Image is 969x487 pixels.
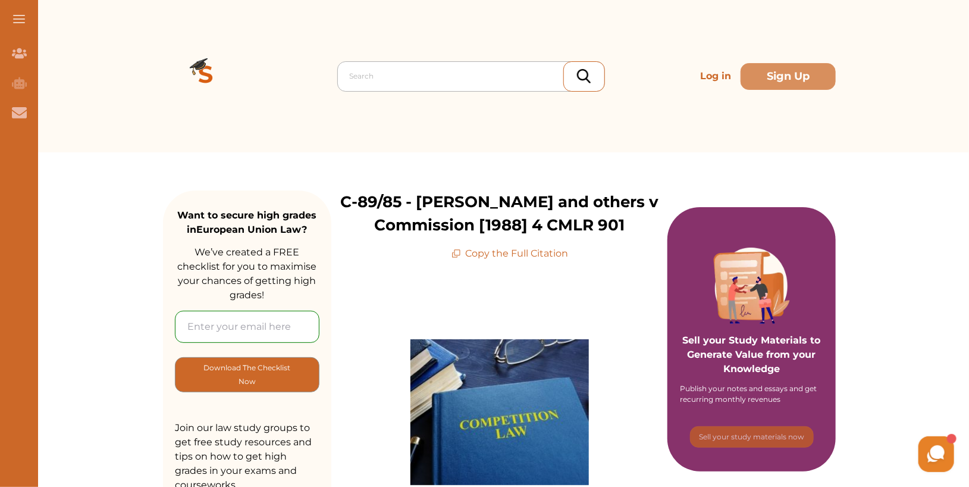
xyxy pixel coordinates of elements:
[177,246,316,301] span: We’ve created a FREE checklist for you to maximise your chances of getting high grades!
[177,210,316,235] strong: Want to secure high grades in European Union Law ?
[577,69,591,83] img: search_icon
[199,361,295,389] p: Download The Checklist Now
[451,246,569,261] p: Copy the Full Citation
[690,426,814,448] button: [object Object]
[175,357,319,392] button: [object Object]
[683,433,957,475] iframe: HelpCrunch
[175,311,319,343] input: Enter your email here
[331,191,668,237] p: C-89/85 - [PERSON_NAME] and others v Commission [1988] 4 CMLR 901
[679,300,824,376] p: Sell your Study Materials to Generate Value from your Knowledge
[410,339,589,485] img: Competition-Law-Study-Module-feature-300x245.jpg
[699,432,804,442] p: Sell your study materials now
[741,63,836,90] button: Sign Up
[695,64,736,88] p: Log in
[714,248,790,324] img: Purple card image
[163,33,249,119] img: Logo
[681,383,823,405] div: Publish your notes and essays and get recurring monthly revenues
